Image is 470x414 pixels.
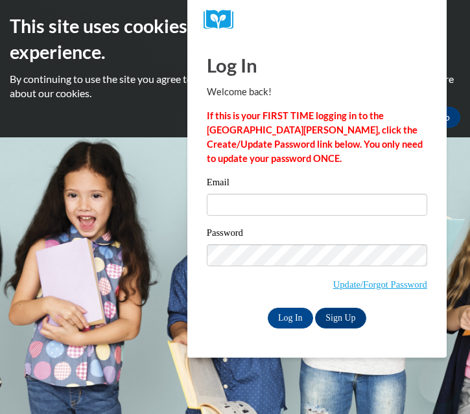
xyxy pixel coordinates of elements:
[207,85,427,99] p: Welcome back!
[207,52,427,78] h1: Log In
[315,308,366,328] a: Sign Up
[204,10,430,30] a: COX Campus
[418,362,460,404] iframe: Button to launch messaging window
[268,308,313,328] input: Log In
[10,72,460,100] p: By continuing to use the site you agree to our use of cookies. Use the ‘More info’ button to read...
[333,279,427,290] a: Update/Forgot Password
[207,178,427,190] label: Email
[10,13,460,65] h2: This site uses cookies to help improve your learning experience.
[207,228,427,241] label: Password
[207,110,423,164] strong: If this is your FIRST TIME logging in to the [GEOGRAPHIC_DATA][PERSON_NAME], click the Create/Upd...
[204,10,242,30] img: Logo brand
